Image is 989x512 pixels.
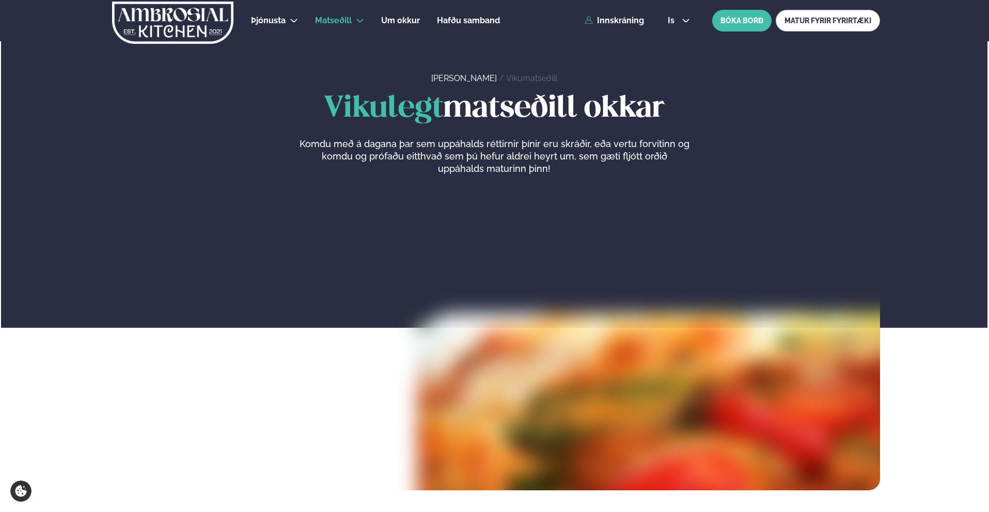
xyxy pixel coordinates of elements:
[315,14,352,27] a: Matseðill
[776,10,880,31] a: MATUR FYRIR FYRIRTÆKI
[585,16,644,25] a: Innskráning
[506,73,557,83] a: Vikumatseðill
[660,17,698,25] button: is
[437,14,500,27] a: Hafðu samband
[324,94,443,123] span: Vikulegt
[315,15,352,25] span: Matseðill
[111,2,234,44] img: logo
[251,15,286,25] span: Þjónusta
[381,14,420,27] a: Um okkur
[10,481,32,502] a: Cookie settings
[431,73,497,83] a: [PERSON_NAME]
[668,17,678,25] span: is
[109,92,880,125] h1: matseðill okkar
[499,73,506,83] span: /
[299,138,689,175] p: Komdu með á dagana þar sem uppáhalds réttirnir þínir eru skráðir, eða vertu forvitinn og komdu og...
[712,10,772,31] button: BÓKA BORÐ
[381,15,420,25] span: Um okkur
[251,14,286,27] a: Þjónusta
[437,15,500,25] span: Hafðu samband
